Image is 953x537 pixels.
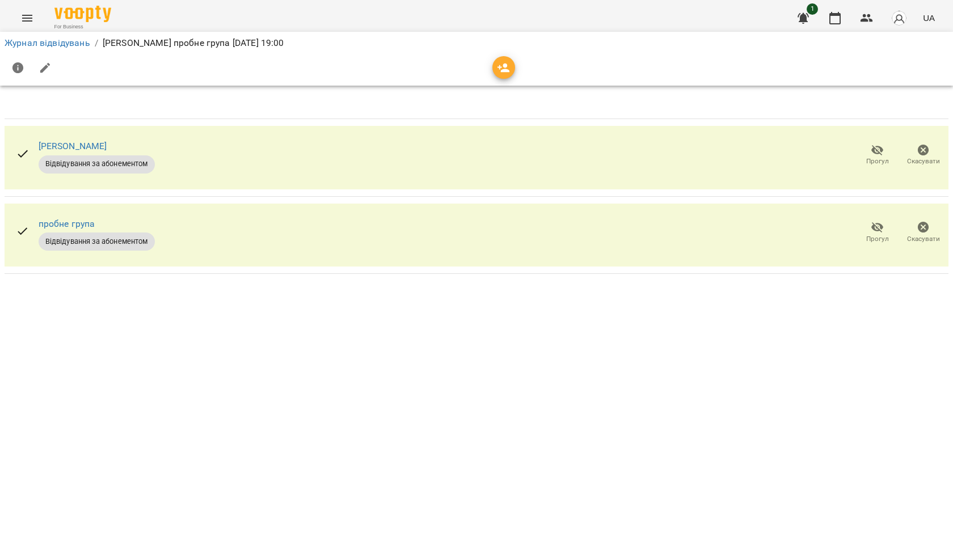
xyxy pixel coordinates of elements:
button: Скасувати [900,217,946,248]
img: Voopty Logo [54,6,111,22]
p: [PERSON_NAME] пробне група [DATE] 19:00 [103,36,284,50]
span: Прогул [866,234,889,244]
span: Відвідування за абонементом [39,236,155,247]
button: Скасувати [900,139,946,171]
button: Прогул [854,217,900,248]
span: Відвідування за абонементом [39,159,155,169]
span: Прогул [866,157,889,166]
a: [PERSON_NAME] [39,141,107,151]
img: avatar_s.png [891,10,907,26]
button: Прогул [854,139,900,171]
span: 1 [807,3,818,15]
button: UA [918,7,939,28]
a: пробне група [39,218,95,229]
span: For Business [54,23,111,31]
button: Menu [14,5,41,32]
span: Скасувати [907,234,940,244]
a: Журнал відвідувань [5,37,90,48]
span: Скасувати [907,157,940,166]
span: UA [923,12,935,24]
li: / [95,36,98,50]
nav: breadcrumb [5,36,948,50]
